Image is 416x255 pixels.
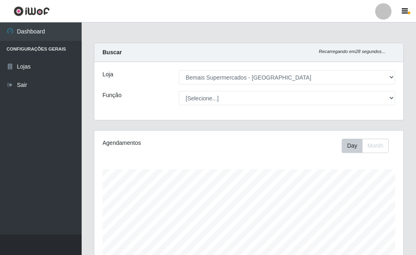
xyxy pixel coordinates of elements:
img: CoreUI Logo [13,6,50,16]
button: Month [362,139,389,153]
div: Toolbar with button groups [342,139,395,153]
strong: Buscar [102,49,122,55]
label: Loja [102,70,113,79]
button: Day [342,139,363,153]
div: Agendamentos [102,139,217,147]
div: First group [342,139,389,153]
i: Recarregando em 28 segundos... [319,49,385,54]
label: Função [102,91,122,100]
